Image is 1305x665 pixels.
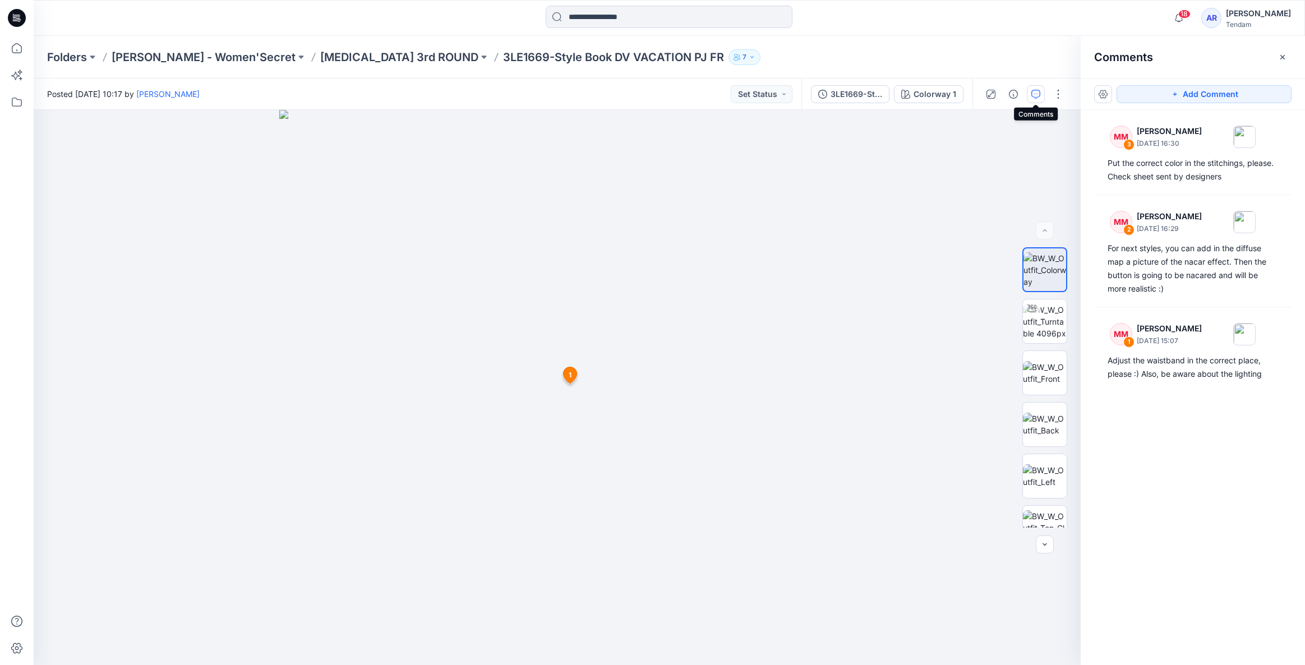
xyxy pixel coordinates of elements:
[1108,242,1278,295] div: For next styles, you can add in the diffuse map a picture of the nacar effect. Then the button is...
[894,85,963,103] button: Colorway 1
[1023,413,1067,436] img: BW_W_Outfit_Back
[914,88,956,100] div: Colorway 1
[1094,50,1153,64] h2: Comments
[1117,85,1292,103] button: Add Comment
[47,88,200,100] span: Posted [DATE] 10:17 by
[1023,304,1067,339] img: BW_W_Outfit_Turntable 4096px
[743,51,746,63] p: 7
[1226,20,1291,29] div: Tendam
[1178,10,1191,19] span: 18
[112,49,296,65] a: [PERSON_NAME] - Women'Secret
[1004,85,1022,103] button: Details
[1137,335,1202,347] p: [DATE] 15:07
[1023,252,1066,288] img: BW_W_Outfit_Colorway
[1108,354,1278,381] div: Adjust the waistband in the correct place, please :) Also, be aware about the lighting
[1137,322,1202,335] p: [PERSON_NAME]
[1110,323,1132,345] div: MM
[1023,361,1067,385] img: BW_W_Outfit_Front
[1110,211,1132,233] div: MM
[1137,138,1202,149] p: [DATE] 16:30
[1023,510,1067,546] img: BW_W_Outfit_Top_CloseUp
[279,110,834,665] img: eyJhbGciOiJIUzI1NiIsImtpZCI6IjAiLCJzbHQiOiJzZXMiLCJ0eXAiOiJKV1QifQ.eyJkYXRhIjp7InR5cGUiOiJzdG9yYW...
[1226,7,1291,20] div: [PERSON_NAME]
[831,88,882,100] div: 3LE1669-Style Book DV VACATION PJ FR
[728,49,760,65] button: 7
[1123,139,1135,150] div: 3
[47,49,87,65] a: Folders
[1123,336,1135,348] div: 1
[1110,126,1132,148] div: MM
[1201,8,1221,28] div: AR
[320,49,478,65] a: [MEDICAL_DATA] 3rd ROUND
[1108,156,1278,183] div: Put the correct color in the stitchings, please. Check sheet sent by designers
[1123,224,1135,235] div: 2
[136,89,200,99] a: [PERSON_NAME]
[1137,124,1202,138] p: [PERSON_NAME]
[1137,223,1202,234] p: [DATE] 16:29
[503,49,724,65] p: 3LE1669-Style Book DV VACATION PJ FR
[811,85,889,103] button: 3LE1669-Style Book DV VACATION PJ FR
[1137,210,1202,223] p: [PERSON_NAME]
[1023,464,1067,488] img: BW_W_Outfit_Left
